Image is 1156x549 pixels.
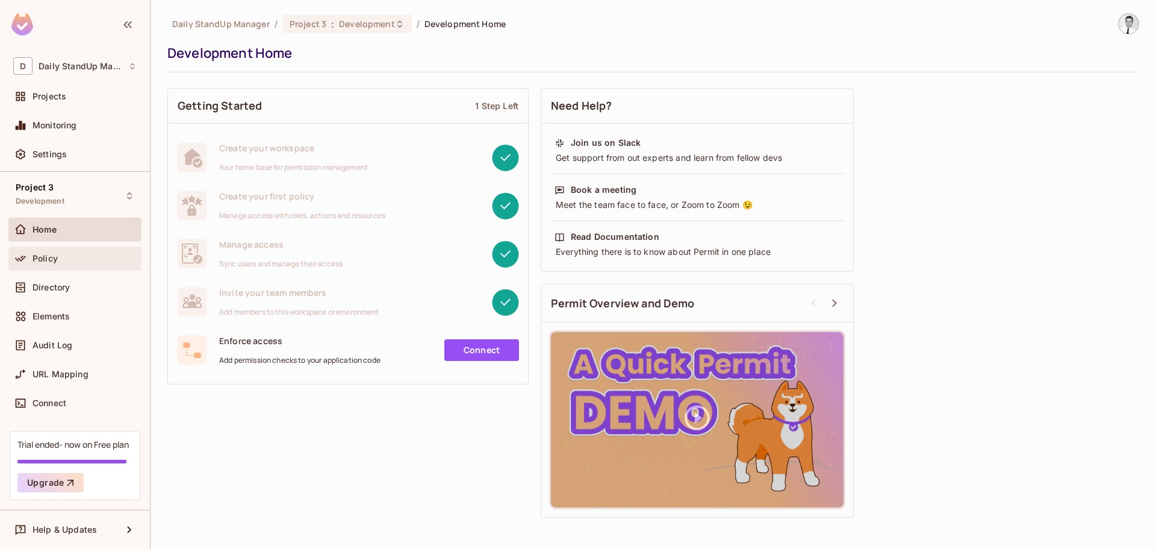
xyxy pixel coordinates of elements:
[555,246,840,258] div: Everything there is to know about Permit in one place
[11,13,33,36] img: SReyMgAAAABJRU5ErkJggg==
[17,473,84,492] button: Upgrade
[16,196,64,206] span: Development
[33,398,66,408] span: Connect
[219,356,381,365] span: Add permission checks to your application code
[475,100,518,111] div: 1 Step Left
[178,98,262,113] span: Getting Started
[219,239,343,250] span: Manage access
[33,312,70,321] span: Elements
[33,254,58,263] span: Policy
[339,18,394,30] span: Development
[290,18,326,30] span: Project 3
[555,199,840,211] div: Meet the team face to face, or Zoom to Zoom 😉
[275,18,278,30] li: /
[219,259,343,269] span: Sync users and manage their access
[33,340,72,350] span: Audit Log
[571,231,659,243] div: Read Documentation
[444,339,519,361] a: Connect
[551,296,695,311] span: Permit Overview and Demo
[219,287,379,298] span: Invite your team members
[219,335,381,347] span: Enforce access
[33,369,89,379] span: URL Mapping
[33,121,77,130] span: Monitoring
[167,44,1133,62] div: Development Home
[13,57,33,75] span: D
[571,137,641,149] div: Join us on Slack
[33,149,67,159] span: Settings
[571,184,636,196] div: Book a meeting
[33,283,70,292] span: Directory
[417,18,420,30] li: /
[219,142,368,154] span: Create your workspace
[219,163,368,172] span: Your home base for permission management
[331,19,335,29] span: :
[172,18,270,30] span: the active workspace
[219,190,385,202] span: Create your first policy
[219,211,385,221] span: Manage access with roles, actions and resources
[33,92,66,101] span: Projects
[16,183,54,192] span: Project 3
[555,152,840,164] div: Get support from out experts and learn from fellow devs
[17,439,129,450] div: Trial ended- now on Free plan
[33,525,97,535] span: Help & Updates
[39,61,122,71] span: Workspace: Daily StandUp Manager
[1119,14,1139,34] img: Goran Jovanovic
[219,307,379,317] span: Add members to this workspace or environment
[551,98,612,113] span: Need Help?
[33,225,57,234] span: Home
[424,18,506,30] span: Development Home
